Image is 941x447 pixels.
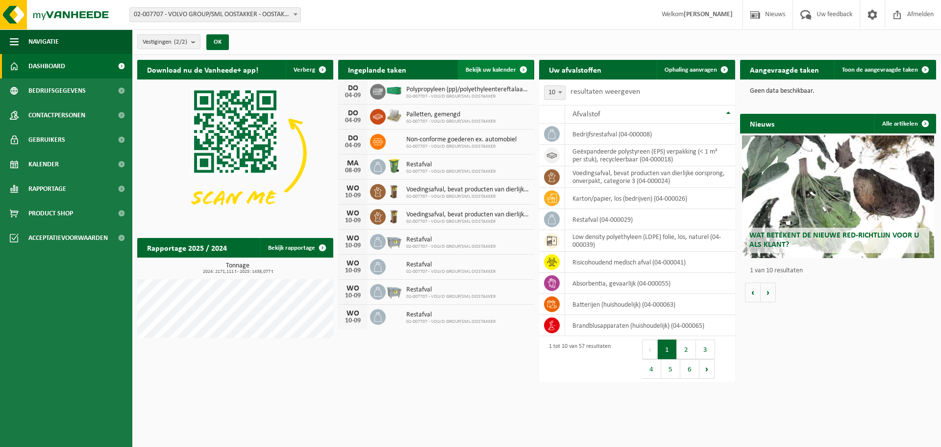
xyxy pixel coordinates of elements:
[406,294,495,300] span: 02-007707 - VOLVO GROUP/SML OOSTAKKER
[137,34,200,49] button: Vestigingen(2/2)
[343,310,363,317] div: WO
[565,273,735,294] td: absorbentia, gevaarlijk (04-000055)
[406,161,495,169] span: Restafval
[343,184,363,192] div: WO
[565,145,735,166] td: geëxpandeerde polystyreen (EPS) verpakking (< 1 m² per stuk), recycleerbaar (04-000018)
[343,260,363,267] div: WO
[343,210,363,217] div: WO
[343,92,363,99] div: 04-09
[657,60,734,79] a: Ophaling aanvragen
[761,283,776,302] button: Volgende
[343,109,363,117] div: DO
[28,103,85,128] span: Contactpersonen
[458,60,533,79] a: Bekijk uw kalender
[343,167,363,174] div: 08-09
[565,124,735,145] td: bedrijfsrestafval (04-000008)
[658,340,677,359] button: 1
[406,86,529,94] span: Polypropyleen (pp)/polyethyleentereftalaat (pet) spanbanden
[874,114,935,133] a: Alle artikelen
[406,186,529,194] span: Voedingsafval, bevat producten van dierlijke oorsprong, onverpakt, categorie 3
[740,60,829,79] h2: Aangevraagde taken
[406,111,495,119] span: Palletten, gemengd
[343,235,363,242] div: WO
[749,232,919,249] span: Wat betekent de nieuwe RED-richtlijn voor u als klant?
[406,244,495,250] span: 02-007707 - VOLVO GROUP/SML OOSTAKKER
[206,34,229,50] button: OK
[343,292,363,299] div: 10-09
[642,340,658,359] button: Previous
[343,192,363,199] div: 10-09
[338,60,416,79] h2: Ingeplande taken
[343,117,363,124] div: 04-09
[137,79,333,227] img: Download de VHEPlus App
[466,67,516,73] span: Bekijk uw kalender
[142,263,333,274] h3: Tonnage
[260,238,332,258] a: Bekijk rapportage
[343,159,363,167] div: MA
[343,134,363,142] div: DO
[28,226,108,250] span: Acceptatievoorwaarden
[294,67,315,73] span: Verberg
[386,233,402,249] img: WB-2500-GAL-GY-01
[386,183,402,199] img: WB-0140-HPE-BN-01
[343,217,363,224] div: 10-09
[565,230,735,252] td: low density polyethyleen (LDPE) folie, los, naturel (04-000039)
[699,359,715,379] button: Next
[386,208,402,224] img: WB-0140-HPE-BN-01
[406,194,529,200] span: 02-007707 - VOLVO GROUP/SML OOSTAKKER
[386,158,402,174] img: WB-0240-HPE-GN-50
[545,86,565,100] span: 10
[544,85,566,100] span: 10
[544,339,611,380] div: 1 tot 10 van 57 resultaten
[745,283,761,302] button: Vorige
[680,359,699,379] button: 6
[742,135,934,258] a: Wat betekent de nieuwe RED-richtlijn voor u als klant?
[406,169,495,175] span: 02-007707 - VOLVO GROUP/SML OOSTAKKER
[406,236,495,244] span: Restafval
[406,286,495,294] span: Restafval
[130,8,300,22] span: 02-007707 - VOLVO GROUP/SML OOSTAKKER - OOSTAKKER
[565,252,735,273] td: risicohoudend medisch afval (04-000041)
[406,269,495,275] span: 02-007707 - VOLVO GROUP/SML OOSTAKKER
[406,311,495,319] span: Restafval
[28,152,59,177] span: Kalender
[406,219,529,225] span: 02-007707 - VOLVO GROUP/SML OOSTAKKER
[677,340,696,359] button: 2
[143,35,187,50] span: Vestigingen
[343,242,363,249] div: 10-09
[565,315,735,336] td: brandblusapparaten (huishoudelijk) (04-000065)
[406,144,517,150] span: 02-007707 - VOLVO GROUP/SML OOSTAKKER
[406,136,517,144] span: Non-conforme goederen ex. automobiel
[343,267,363,274] div: 10-09
[28,79,86,103] span: Bedrijfsgegevens
[565,188,735,209] td: karton/papier, los (bedrijven) (04-000026)
[750,267,931,274] p: 1 van 10 resultaten
[343,84,363,92] div: DO
[565,209,735,230] td: restafval (04-000029)
[834,60,935,79] a: Toon de aangevraagde taken
[539,60,611,79] h2: Uw afvalstoffen
[842,67,918,73] span: Toon de aangevraagde taken
[406,319,495,325] span: 02-007707 - VOLVO GROUP/SML OOSTAKKER
[343,142,363,149] div: 04-09
[343,285,363,292] div: WO
[572,110,600,118] span: Afvalstof
[661,359,680,379] button: 5
[28,29,59,54] span: Navigatie
[740,114,784,133] h2: Nieuws
[386,107,402,124] img: LP-PA-00000-WDN-11
[28,128,65,152] span: Gebruikers
[696,340,715,359] button: 3
[286,60,332,79] button: Verberg
[28,201,73,226] span: Product Shop
[406,211,529,219] span: Voedingsafval, bevat producten van dierlijke oorsprong, onverpakt, categorie 3
[406,94,529,100] span: 02-007707 - VOLVO GROUP/SML OOSTAKKER
[174,39,187,45] count: (2/2)
[137,238,237,257] h2: Rapportage 2025 / 2024
[565,166,735,188] td: voedingsafval, bevat producten van dierlijke oorsprong, onverpakt, categorie 3 (04-000024)
[129,7,301,22] span: 02-007707 - VOLVO GROUP/SML OOSTAKKER - OOSTAKKER
[142,269,333,274] span: 2024: 2171,111 t - 2025: 1438,077 t
[750,88,926,95] p: Geen data beschikbaar.
[386,86,402,95] img: HK-XC-40-GN-00
[642,359,661,379] button: 4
